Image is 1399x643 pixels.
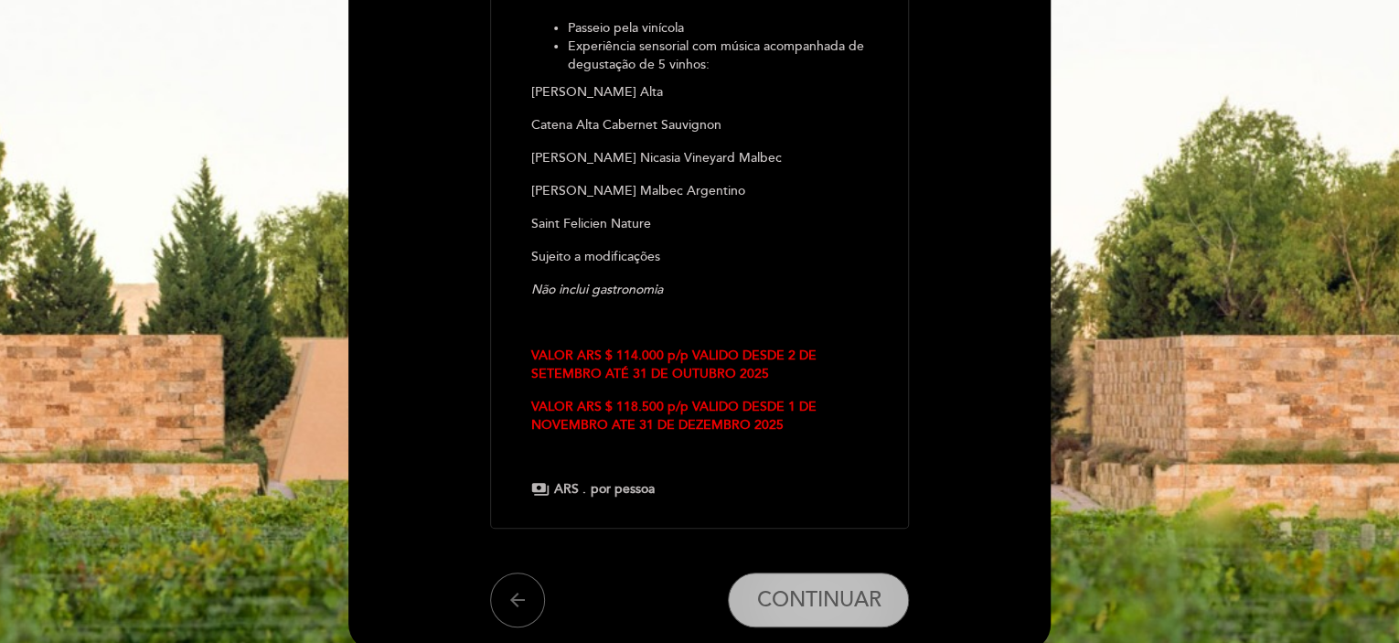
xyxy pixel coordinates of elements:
[531,182,867,200] p: [PERSON_NAME] Malbec Argentino
[591,480,655,498] span: por pessoa
[531,399,817,433] strong: VALOR ARS $ 118.500 p/p VALIDO DESDE 1 DE NOVEMBRO ATE 31 DE DEZEMBRO 2025
[531,83,867,102] p: [PERSON_NAME] Alta
[568,38,867,74] li: Experiência sensorial com música acompanhada de degustação de 5 vinhos:
[756,587,881,613] span: CONTINUAR
[507,589,529,611] i: arrow_back
[728,573,909,627] button: CONTINUAR
[531,149,867,167] p: [PERSON_NAME] Nicasia Vineyard Malbec
[531,215,867,233] p: Saint Felicien Nature
[531,480,550,498] span: payments
[568,19,867,38] li: Passeio pela vinícola
[554,480,586,498] span: ARS .
[531,248,867,266] p: Sujeito a modificações
[531,282,663,297] em: Não inclui gastronomia
[490,573,545,627] button: arrow_back
[531,348,817,381] strong: VALOR ARS $ 114.000 p/p VALIDO DESDE 2 DE SETEMBRO ATÉ 31 DE OUTUBRO 2025
[531,116,867,134] p: Catena Alta Cabernet Sauvignon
